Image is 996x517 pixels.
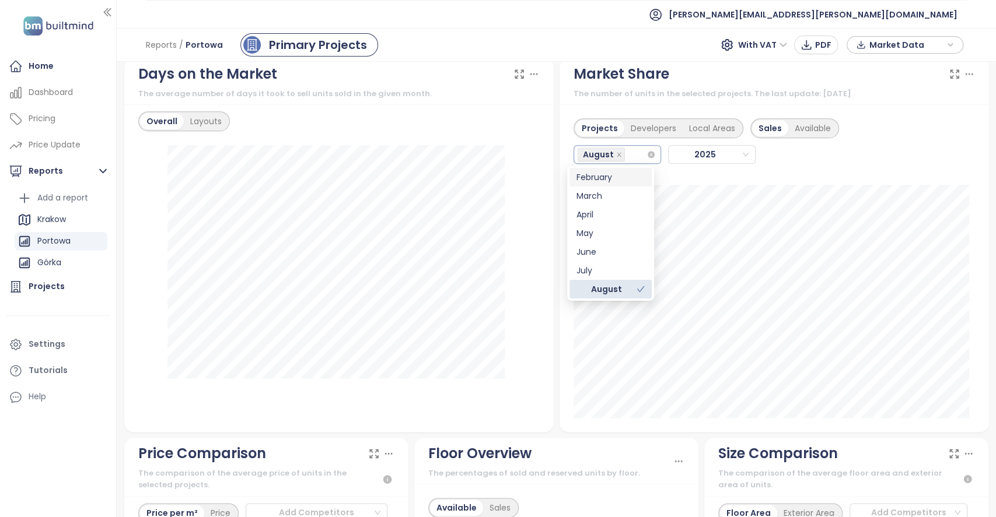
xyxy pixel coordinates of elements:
span: With VAT [738,36,787,54]
div: March [576,189,645,202]
div: May [576,227,645,240]
span: check [637,284,645,293]
span: close-circle [648,151,655,158]
div: August [569,280,652,298]
span: / [179,34,183,55]
div: Primary Projects [269,36,367,54]
a: Tutorials [6,359,110,382]
div: Available [788,120,837,136]
div: Add a report [37,191,88,205]
div: The percentages of sold and reserved units by floor. [428,467,673,479]
span: [PERSON_NAME][EMAIL_ADDRESS][PERSON_NAME][DOMAIN_NAME] [669,1,957,29]
div: button [853,36,957,54]
div: Sales [483,500,517,516]
div: Developers [624,120,683,136]
div: Dashboard [29,85,73,100]
div: June [569,242,652,261]
span: close [616,152,622,157]
div: Settings [29,337,65,351]
a: Price Update [6,133,110,157]
div: The comparison of the average floor area and exterior area of units. [718,467,974,491]
div: July [569,261,652,280]
div: Price Update [29,138,81,152]
button: Reports [6,160,110,183]
img: logo [20,14,97,38]
div: Overall [140,113,184,129]
div: Projects [575,120,624,136]
div: Help [29,389,46,404]
span: Reports [146,34,177,55]
span: August [578,147,625,161]
div: Górka [15,254,107,272]
div: February [569,168,652,187]
span: Market Data [869,36,944,54]
div: Krakow [37,212,66,227]
div: July [576,264,645,277]
span: Portowa [186,34,223,55]
div: Krakow [15,210,107,229]
span: August [583,148,614,161]
div: Days on the Market [138,63,277,85]
div: Pricing [29,111,55,126]
div: Available [430,500,483,516]
div: Górka [37,255,61,270]
div: June [576,245,645,258]
div: August [576,283,637,296]
a: Settings [6,333,110,356]
button: PDF [794,36,838,54]
div: The number of units in the selected projects. The last update: [DATE] [574,88,975,100]
div: May [569,224,652,242]
div: Add a report [15,189,107,207]
div: Floor Overview [428,442,532,465]
div: April [569,205,652,224]
div: April [576,208,645,221]
div: Projects [29,279,65,294]
div: The average number of days it took to sell units sold in the given month. [138,88,540,100]
div: Home [29,59,54,73]
a: Dashboard [6,81,110,104]
div: Portowa [15,232,107,251]
a: primary [240,33,378,57]
span: PDF [815,38,831,51]
div: Help [6,385,110,409]
div: Local Areas [683,120,742,136]
div: Layouts [184,113,228,129]
div: Market Share [574,63,669,85]
div: Size Comparison [718,442,838,465]
div: The comparison of the average price of units in the selected projects. [138,467,394,491]
div: Tutorials [29,363,68,378]
a: Pricing [6,107,110,131]
div: Portowa [37,234,71,248]
a: Projects [6,275,110,298]
a: Home [6,55,110,78]
div: March [569,187,652,205]
div: Price Comparison [138,442,266,465]
span: 2025 [672,146,749,163]
div: Sales [752,120,788,136]
div: February [576,171,645,184]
